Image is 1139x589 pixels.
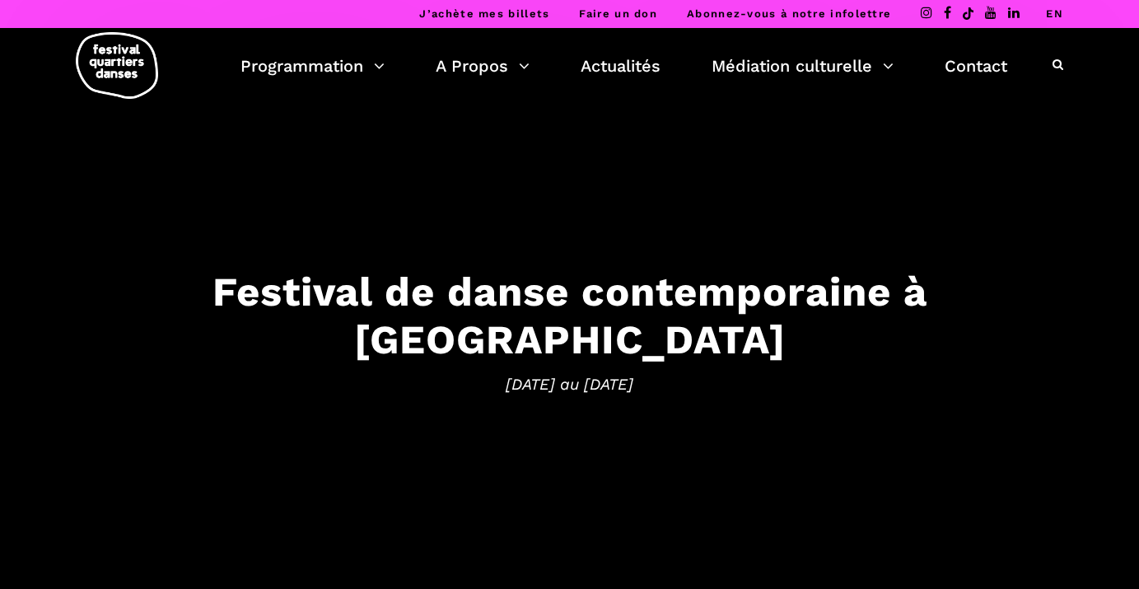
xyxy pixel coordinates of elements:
a: Actualités [581,52,661,80]
a: EN [1046,7,1063,20]
a: Contact [945,52,1007,80]
a: J’achète mes billets [419,7,549,20]
a: A Propos [436,52,530,80]
a: Programmation [240,52,385,80]
a: Abonnez-vous à notre infolettre [687,7,891,20]
a: Médiation culturelle [712,52,894,80]
a: Faire un don [579,7,657,20]
img: logo-fqd-med [76,32,158,99]
span: [DATE] au [DATE] [59,372,1081,397]
h3: Festival de danse contemporaine à [GEOGRAPHIC_DATA] [59,267,1081,364]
